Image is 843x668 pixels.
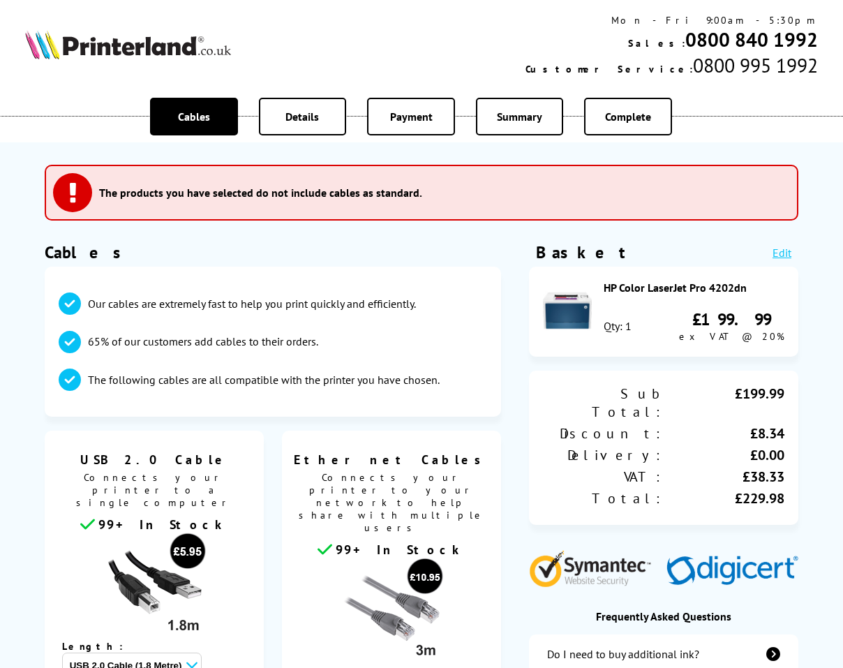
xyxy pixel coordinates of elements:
div: £38.33 [664,468,784,486]
div: £8.34 [664,424,784,443]
div: Frequently Asked Questions [529,609,798,623]
span: Complete [605,110,651,124]
h3: The products you have selected do not include cables as standard. [99,186,422,200]
a: 0800 840 1992 [685,27,818,52]
img: Printerland Logo [25,30,231,59]
div: HP Color LaserJet Pro 4202dn [604,281,785,295]
span: Payment [390,110,433,124]
div: Mon - Fri 9:00am - 5:30pm [525,14,818,27]
div: Total: [543,489,664,507]
div: Delivery: [543,446,664,464]
span: 99+ In Stock [98,517,228,533]
span: USB 2.0 Cable [55,452,253,468]
img: usb cable [102,533,207,637]
p: Our cables are extremely fast to help you print quickly and efficiently. [88,296,416,311]
span: Connects your printer to your network to help share with multiple users [289,468,494,541]
span: Summary [497,110,542,124]
span: Sales: [628,37,685,50]
span: Length: [62,640,137,653]
span: Ethernet Cables [292,452,491,468]
p: The following cables are all compatible with the printer you have chosen. [88,372,440,387]
span: Customer Service: [525,63,693,75]
span: Details [285,110,319,124]
div: £199.99 [679,309,784,330]
span: ex VAT @ 20% [679,330,784,343]
img: Symantec Website Security [529,547,661,587]
img: Digicert [666,556,798,587]
div: £199.99 [664,385,784,421]
div: Discount: [543,424,664,443]
span: 0800 995 1992 [693,52,818,78]
div: Sub Total: [543,385,664,421]
div: VAT: [543,468,664,486]
span: Connects your printer to a single computer [52,468,257,516]
h1: Cables [45,242,501,263]
a: Edit [773,246,791,260]
span: Cables [178,110,210,124]
img: Ethernet cable [339,558,444,662]
p: 65% of our customers add cables to their orders. [88,334,318,349]
div: £229.98 [664,489,784,507]
img: HP Color LaserJet Pro 4202dn [543,286,592,335]
div: £0.00 [664,446,784,464]
div: Do I need to buy additional ink? [547,647,699,661]
span: 99+ In Stock [336,542,465,558]
div: Qty: 1 [604,319,632,333]
div: Basket [536,242,627,263]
